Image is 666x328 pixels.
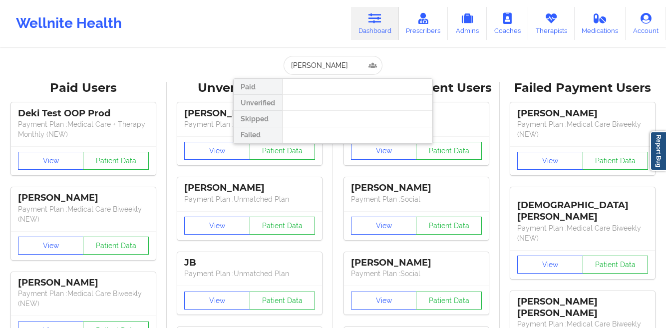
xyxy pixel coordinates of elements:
p: Payment Plan : Unmatched Plan [184,119,315,129]
div: JB [184,257,315,269]
div: [PERSON_NAME] [18,277,149,289]
a: Dashboard [351,7,399,40]
button: View [18,237,84,255]
div: [PERSON_NAME] [184,108,315,119]
button: Patient Data [250,217,316,235]
a: Prescribers [399,7,448,40]
div: [PERSON_NAME] [184,182,315,194]
button: Patient Data [83,152,149,170]
p: Payment Plan : Medical Care Biweekly (NEW) [517,119,648,139]
p: Payment Plan : Unmatched Plan [184,194,315,204]
div: Failed Payment Users [507,80,660,96]
div: Deki Test OOP Prod [18,108,149,119]
button: Patient Data [83,237,149,255]
div: [PERSON_NAME] [18,192,149,204]
p: Payment Plan : Social [351,194,482,204]
button: View [184,142,250,160]
div: Paid Users [7,80,160,96]
div: Skipped [234,111,282,127]
div: Unverified [234,95,282,111]
a: Admins [448,7,487,40]
button: View [18,152,84,170]
button: View [517,256,583,274]
p: Payment Plan : Unmatched Plan [184,269,315,279]
button: View [351,217,417,235]
button: Patient Data [250,142,316,160]
button: View [351,142,417,160]
p: Payment Plan : Social [351,269,482,279]
button: Patient Data [583,152,649,170]
p: Payment Plan : Medical Care Biweekly (NEW) [18,289,149,309]
button: Patient Data [416,142,482,160]
div: Failed [234,127,282,143]
button: Patient Data [416,292,482,310]
a: Report Bug [650,131,666,171]
button: View [184,217,250,235]
a: Coaches [487,7,528,40]
p: Payment Plan : Medical Care Biweekly (NEW) [517,223,648,243]
button: Patient Data [250,292,316,310]
button: View [184,292,250,310]
div: Unverified Users [174,80,327,96]
div: Paid [234,79,282,95]
button: View [517,152,583,170]
div: [PERSON_NAME] [351,182,482,194]
a: Account [626,7,666,40]
div: [PERSON_NAME] [351,257,482,269]
div: [DEMOGRAPHIC_DATA][PERSON_NAME] [517,192,648,223]
button: Patient Data [416,217,482,235]
a: Therapists [528,7,575,40]
div: [PERSON_NAME] [517,108,648,119]
div: [PERSON_NAME] [PERSON_NAME] [517,296,648,319]
p: Payment Plan : Medical Care Biweekly (NEW) [18,204,149,224]
p: Payment Plan : Medical Care + Therapy Monthly (NEW) [18,119,149,139]
a: Medications [575,7,626,40]
button: View [351,292,417,310]
button: Patient Data [583,256,649,274]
